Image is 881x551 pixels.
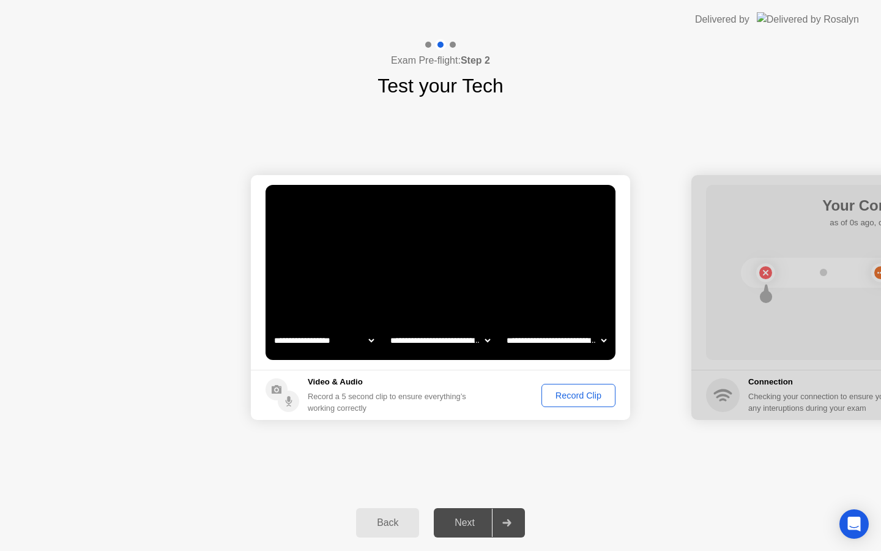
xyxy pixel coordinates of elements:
[360,517,415,528] div: Back
[546,391,611,400] div: Record Clip
[434,508,525,538] button: Next
[391,53,490,68] h4: Exam Pre-flight:
[695,12,749,27] div: Delivered by
[388,328,493,353] select: Available speakers
[272,328,376,353] select: Available cameras
[461,55,490,66] b: Step 2
[308,391,471,414] div: Record a 5 second clip to ensure everything’s working correctly
[308,376,471,388] h5: Video & Audio
[377,71,504,100] h1: Test your Tech
[437,517,492,528] div: Next
[356,508,419,538] button: Back
[504,328,609,353] select: Available microphones
[541,384,615,407] button: Record Clip
[839,509,869,539] div: Open Intercom Messenger
[757,12,859,26] img: Delivered by Rosalyn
